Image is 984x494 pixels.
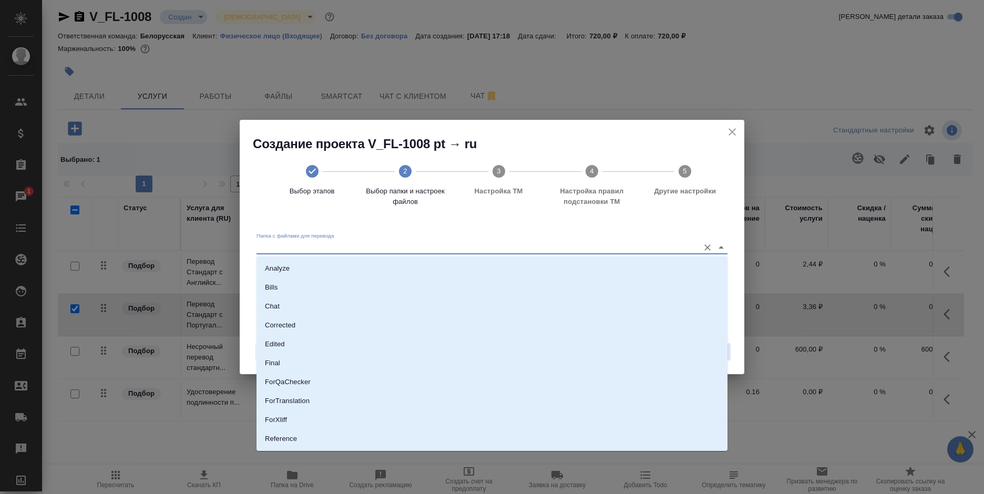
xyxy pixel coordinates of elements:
p: Bills [265,282,278,293]
p: Analyze [265,263,290,274]
p: ForXliff [265,415,287,425]
p: ForQaChecker [265,377,311,387]
p: Final [265,358,280,368]
button: Очистить [700,240,715,255]
p: ForTranslation [265,396,310,406]
span: Выбор папки и настроек файлов [363,186,447,207]
h2: Создание проекта V_FL-1008 pt → ru [253,136,744,152]
span: Настройка ТМ [456,186,541,197]
label: Папка с файлами для перевода [257,233,334,239]
text: 3 [497,167,500,175]
p: Reference [265,434,297,444]
text: 4 [590,167,593,175]
span: Другие настройки [643,186,727,197]
text: 2 [403,167,407,175]
button: close [724,124,740,140]
p: Edited [265,339,285,349]
text: 5 [683,167,687,175]
span: Выбор этапов [270,186,354,197]
span: Настройка правил подстановки TM [549,186,634,207]
button: Close [714,240,729,255]
button: Назад [255,344,289,361]
p: Chat [265,301,280,312]
p: Corrected [265,320,295,331]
